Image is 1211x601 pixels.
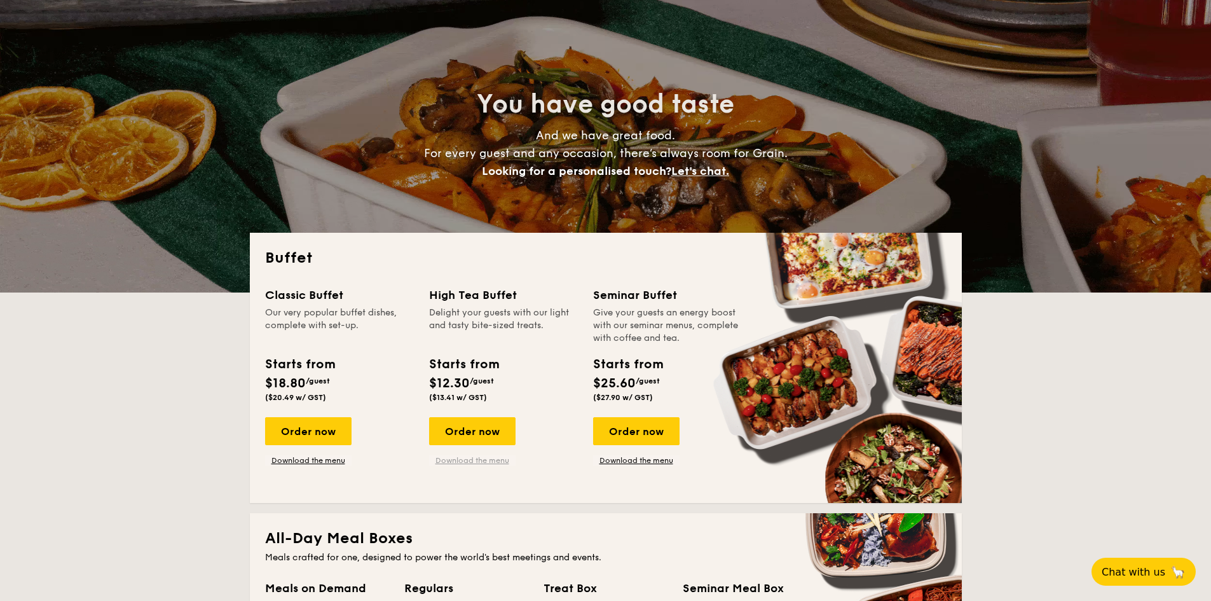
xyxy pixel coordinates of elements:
div: Delight your guests with our light and tasty bite-sized treats. [429,307,578,345]
span: /guest [306,376,330,385]
div: Seminar Buffet [593,286,742,304]
div: Starts from [429,355,498,374]
span: You have good taste [477,89,734,120]
a: Download the menu [593,455,680,466]
div: Starts from [593,355,662,374]
span: $12.30 [429,376,470,391]
div: Classic Buffet [265,286,414,304]
span: /guest [470,376,494,385]
div: Meals crafted for one, designed to power the world's best meetings and events. [265,551,947,564]
div: Regulars [404,579,528,597]
span: ($20.49 w/ GST) [265,393,326,402]
div: High Tea Buffet [429,286,578,304]
div: Starts from [265,355,334,374]
div: Meals on Demand [265,579,389,597]
div: Treat Box [544,579,667,597]
span: $18.80 [265,376,306,391]
div: Seminar Meal Box [683,579,807,597]
a: Download the menu [429,455,516,466]
h2: All-Day Meal Boxes [265,528,947,549]
span: Looking for a personalised touch? [482,164,671,178]
div: Our very popular buffet dishes, complete with set-up. [265,307,414,345]
span: ($27.90 w/ GST) [593,393,653,402]
span: And we have great food. For every guest and any occasion, there’s always room for Grain. [424,128,788,178]
span: Let's chat. [671,164,729,178]
button: Chat with us🦙 [1091,558,1196,586]
div: Order now [593,417,680,445]
div: Order now [429,417,516,445]
div: Order now [265,417,352,445]
div: Give your guests an energy boost with our seminar menus, complete with coffee and tea. [593,307,742,345]
h2: Buffet [265,248,947,268]
span: /guest [636,376,660,385]
span: ($13.41 w/ GST) [429,393,487,402]
span: 🦙 [1170,565,1186,579]
span: $25.60 [593,376,636,391]
span: Chat with us [1102,566,1165,578]
a: Download the menu [265,455,352,466]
